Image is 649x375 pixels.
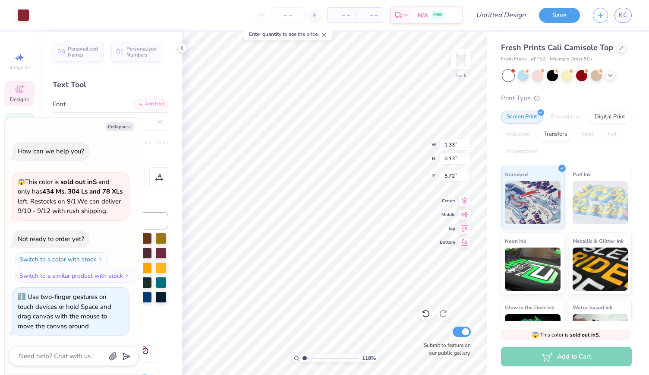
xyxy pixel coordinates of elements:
[589,111,631,124] div: Digital Print
[134,99,168,109] div: Add Font
[10,96,29,103] span: Designs
[539,8,580,23] button: Save
[433,12,442,18] span: FREE
[532,331,539,339] span: 😱
[570,331,599,338] strong: sold out in S
[440,212,455,218] span: Middle
[53,99,66,109] label: Font
[545,111,586,124] div: Embroidery
[18,235,84,243] div: Not ready to order yet?
[469,6,532,24] input: Untitled Design
[125,273,130,278] img: Switch to a similar product with stock
[60,178,97,186] strong: sold out in S
[440,198,455,204] span: Center
[18,178,25,186] span: 😱
[440,226,455,232] span: Top
[619,10,627,20] span: KC
[505,170,528,179] span: Standard
[18,147,84,156] div: How can we help you?
[68,46,98,58] span: Personalized Names
[419,341,471,357] label: Submit to feature on our public gallery.
[105,122,134,131] button: Collapse
[573,303,612,312] span: Water based Ink
[455,72,466,79] div: Back
[573,236,624,245] span: Metallic & Glitter Ink
[18,292,111,331] div: Use two-finger gestures on touch devices or hold Space and drag canvas with the mouse to move the...
[360,11,378,20] span: – –
[505,314,561,357] img: Glow in the Dark Ink
[42,187,123,196] strong: 434 Ms, 304 Ls and 78 XLs
[362,354,376,362] span: 118 %
[9,64,30,71] span: Image AI
[531,56,545,63] span: # FP52
[505,236,526,245] span: Neon Ink
[602,128,622,141] div: Foil
[614,8,632,23] a: KC
[550,56,593,63] span: Minimum Order: 50 +
[15,269,135,283] button: Switch to a similar product with stock
[573,181,628,224] img: Puff Ink
[126,46,157,58] span: Personalized Numbers
[501,111,543,124] div: Screen Print
[18,178,123,216] span: This color is and only has left . Restocks on 9/1. We can deliver 9/10 - 9/12 with rush shipping.
[98,257,103,262] img: Switch to a color with stock
[501,128,536,141] div: Applique
[573,248,628,291] img: Metallic & Glitter Ink
[501,93,632,103] div: Print Type
[501,56,526,63] span: Fresh Prints
[15,252,108,266] button: Switch to a color with stock
[505,181,561,224] img: Standard
[501,145,543,158] div: Rhinestones
[532,331,600,339] span: This color is .
[440,239,455,245] span: Bottom
[538,128,573,141] div: Transfers
[575,128,599,141] div: Vinyl
[501,42,613,53] span: Fresh Prints Cali Camisole Top
[573,170,591,179] span: Puff Ink
[271,7,305,23] input: – –
[244,28,332,40] div: Enter quantity to see the price.
[418,11,428,20] span: N/A
[505,248,561,291] img: Neon Ink
[53,79,168,91] div: Text Tool
[452,50,469,67] img: Back
[505,303,554,312] span: Glow in the Dark Ink
[573,314,628,357] img: Water based Ink
[333,11,350,20] span: – –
